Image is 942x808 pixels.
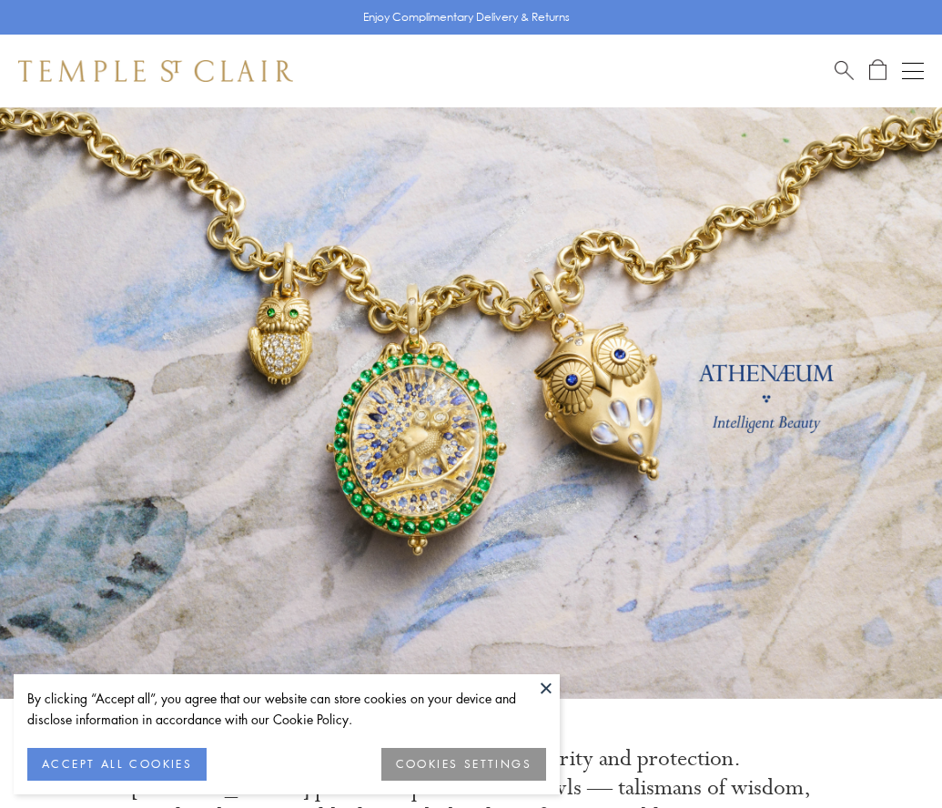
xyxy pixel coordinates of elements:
[18,60,293,82] img: Temple St. Clair
[27,688,546,730] div: By clicking “Accept all”, you agree that our website can store cookies on your device and disclos...
[27,748,207,781] button: ACCEPT ALL COOKIES
[835,59,854,82] a: Search
[869,59,886,82] a: Open Shopping Bag
[902,60,924,82] button: Open navigation
[363,8,570,26] p: Enjoy Complimentary Delivery & Returns
[381,748,546,781] button: COOKIES SETTINGS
